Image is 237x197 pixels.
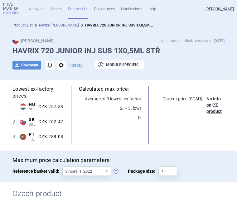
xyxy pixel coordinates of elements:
[36,119,63,125] div: CZK 262.42
[29,102,36,108] span: HU
[12,157,225,164] p: Maximum price calculation parameters:
[33,22,79,28] li: Revize Max Price
[79,22,154,28] li: HAVRIX 720 JUNIOR INJ SUS 1X0,5ML STŘ
[95,60,144,69] button: Module specific
[12,22,33,28] li: Product List
[12,38,55,43] strong: [PERSON_NAME]
[29,132,36,137] span: PT
[20,119,26,125] img: Slovakia
[214,39,225,43] strong: [DATE]
[3,2,21,11] strong: Price Monitor
[39,23,79,27] a: Revize [PERSON_NAME]
[29,123,36,127] span: UUC-LP B
[69,63,83,67] button: History
[79,86,141,93] h5: Calculated max price:
[29,137,36,142] span: Infarmed Infomed
[3,2,21,16] a: Price MonitorCOGVIO
[12,38,19,44] img: CZ
[79,96,157,102] p: Average of 3 lowest ex-factory prices:
[158,166,177,176] input: Package size:
[85,22,160,28] strong: HAVRIX 720 JUNIOR INJ SUS 1X0,5ML STŘ
[12,166,62,176] span: Reference basket valid:
[20,134,26,140] img: Portugal
[12,23,33,27] a: Product List
[12,133,20,141] span: 3 .
[3,11,21,14] span: COGVIO
[36,134,63,140] div: CZK 288.08
[12,118,20,126] span: 2 .
[206,96,222,114] strong: No info on CZ product
[128,166,158,176] span: Package size:
[12,86,63,99] h5: Lowest ex-factory prices:
[12,61,41,70] button: Download
[79,105,157,111] p: 2. + 3. lowest price:
[62,166,111,176] select: Reference basket valid:
[29,117,36,123] span: SK
[12,103,20,110] span: 1 .
[36,104,63,110] div: CZK 257.53
[79,114,157,121] p: Deviation:
[20,103,26,110] img: Hungary
[157,96,203,102] p: Current price (SCAU):
[29,107,36,112] span: NEAK
[12,46,225,55] h1: HAVRIX 720 JUNIOR INJ SUS 1X0,5ML STŘ
[159,38,225,44] p: Last product added/removed on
